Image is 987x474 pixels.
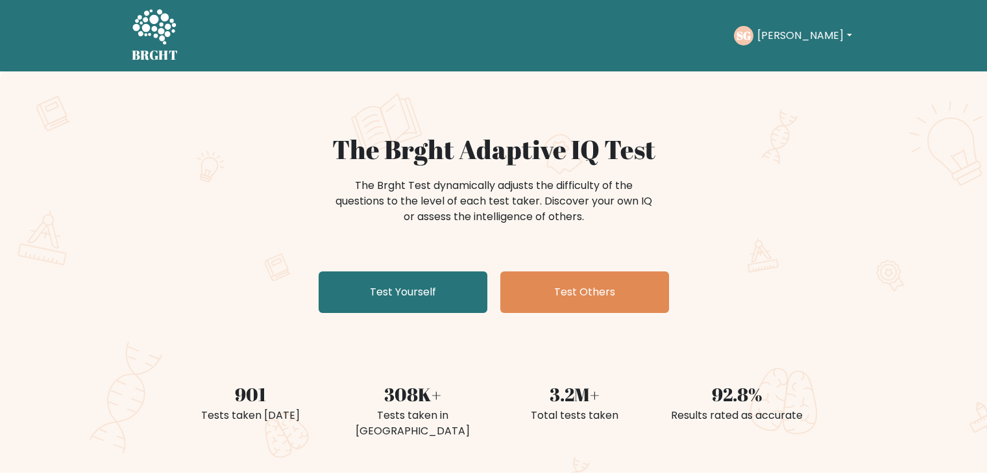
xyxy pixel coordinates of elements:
div: The Brght Test dynamically adjusts the difficulty of the questions to the level of each test take... [332,178,656,225]
text: SG [737,28,751,43]
div: 901 [177,380,324,408]
h1: The Brght Adaptive IQ Test [177,134,810,165]
a: BRGHT [132,5,178,66]
div: 308K+ [339,380,486,408]
div: Results rated as accurate [664,408,810,423]
div: 92.8% [664,380,810,408]
div: Tests taken in [GEOGRAPHIC_DATA] [339,408,486,439]
a: Test Others [500,271,669,313]
div: Total tests taken [502,408,648,423]
button: [PERSON_NAME] [753,27,855,44]
div: Tests taken [DATE] [177,408,324,423]
div: 3.2M+ [502,380,648,408]
h5: BRGHT [132,47,178,63]
a: Test Yourself [319,271,487,313]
